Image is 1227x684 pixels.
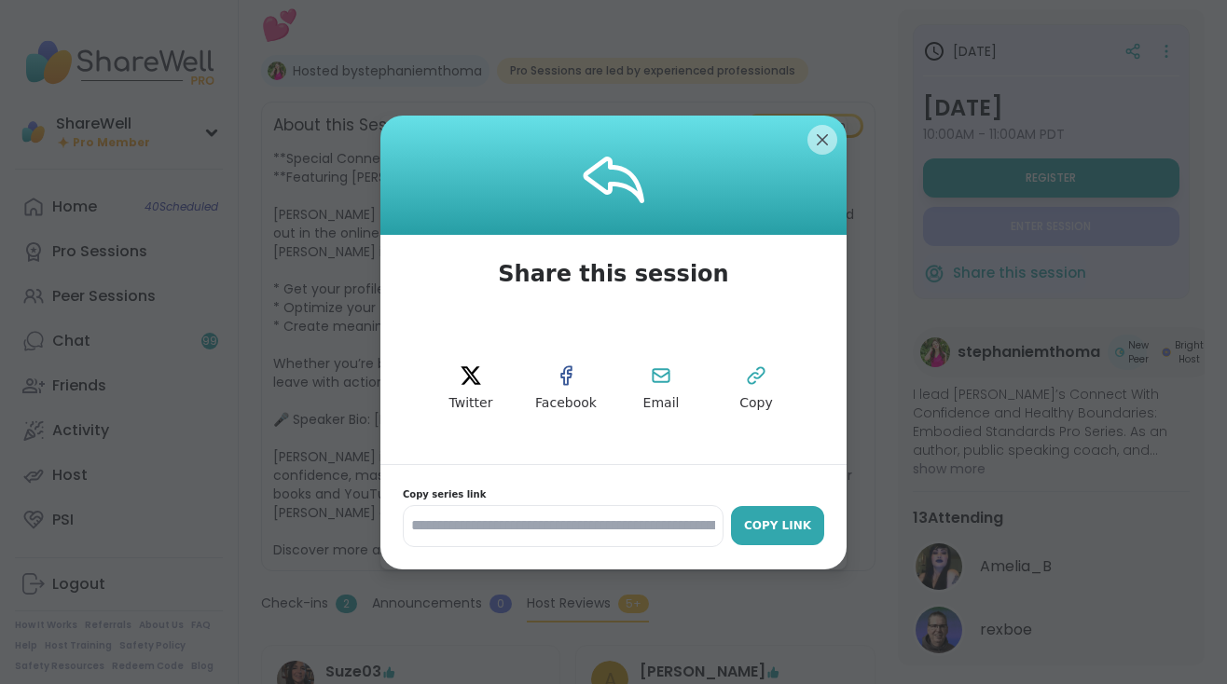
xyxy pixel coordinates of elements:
[731,506,824,545] button: Copy Link
[524,347,608,431] button: Facebook
[739,394,773,413] span: Copy
[429,347,513,431] button: twitter
[535,394,597,413] span: Facebook
[429,347,513,431] button: Twitter
[449,394,493,413] span: Twitter
[619,347,703,431] button: Email
[740,517,815,534] div: Copy Link
[714,347,798,431] button: Copy
[403,487,824,501] span: Copy series link
[643,394,680,413] span: Email
[476,235,751,313] span: Share this session
[524,347,608,431] button: facebook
